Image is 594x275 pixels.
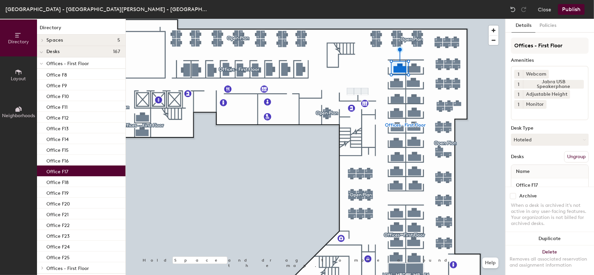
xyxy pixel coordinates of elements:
div: Desk Type [511,126,589,131]
button: DeleteRemoves all associated reservation and assignment information [506,245,594,275]
div: Adjustable Height [523,90,570,99]
p: Office F25 [46,253,70,261]
p: Office F10 [46,92,69,99]
input: Unnamed desk [513,180,587,190]
button: Help [482,258,498,268]
span: 5 [117,38,120,43]
button: Close [538,4,551,15]
p: Office F13 [46,124,69,132]
p: Office F23 [46,231,70,239]
p: Office F24 [46,242,70,250]
p: Office F18 [46,178,69,185]
button: 1 [514,100,523,109]
span: 167 [113,49,120,54]
span: Spaces [46,38,63,43]
p: Office F21 [46,210,69,218]
p: Office F22 [46,221,70,228]
p: Office F19 [46,188,69,196]
button: Hoteled [511,134,589,146]
span: 1 [518,91,520,98]
p: Office F15 [46,145,69,153]
span: Name [513,166,533,178]
button: Policies [535,19,560,33]
span: Offices - First Floor [46,61,89,66]
div: Removes all associated reservation and assignment information [510,256,590,268]
p: Office F8 [46,70,67,78]
p: Office F20 [46,199,70,207]
span: 1 [518,81,520,88]
div: Archive [519,193,537,199]
div: When a desk is archived it's not active in any user-facing features. Your organization is not bil... [511,202,589,227]
button: 1 [514,80,523,89]
button: Publish [558,4,585,15]
span: Neighborhoods [2,113,35,119]
div: Desks [511,154,524,159]
span: Directory [8,39,29,45]
div: Amenities [511,58,589,63]
button: Ungroup [564,151,589,163]
p: Office F9 [46,81,67,89]
span: Offices - First Floor [46,266,89,271]
div: Jabra USB Speakerphone [523,80,584,89]
div: Monitor [523,100,547,109]
h1: Directory [37,24,125,35]
img: Undo [510,6,516,13]
button: Duplicate [506,232,594,245]
p: Office F14 [46,135,69,142]
p: Office F16 [46,156,69,164]
img: Redo [520,6,527,13]
span: Desks [46,49,60,54]
div: [GEOGRAPHIC_DATA] - [GEOGRAPHIC_DATA][PERSON_NAME] - [GEOGRAPHIC_DATA], First Floor [5,5,207,13]
p: Office F11 [46,102,68,110]
span: Layout [11,76,26,82]
button: 1 [514,90,523,99]
p: Office F12 [46,113,69,121]
span: 1 [518,71,520,78]
span: 1 [518,101,520,108]
div: Webcam [523,70,549,79]
button: 1 [514,70,523,79]
button: Details [512,19,535,33]
p: Office F17 [46,167,68,175]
